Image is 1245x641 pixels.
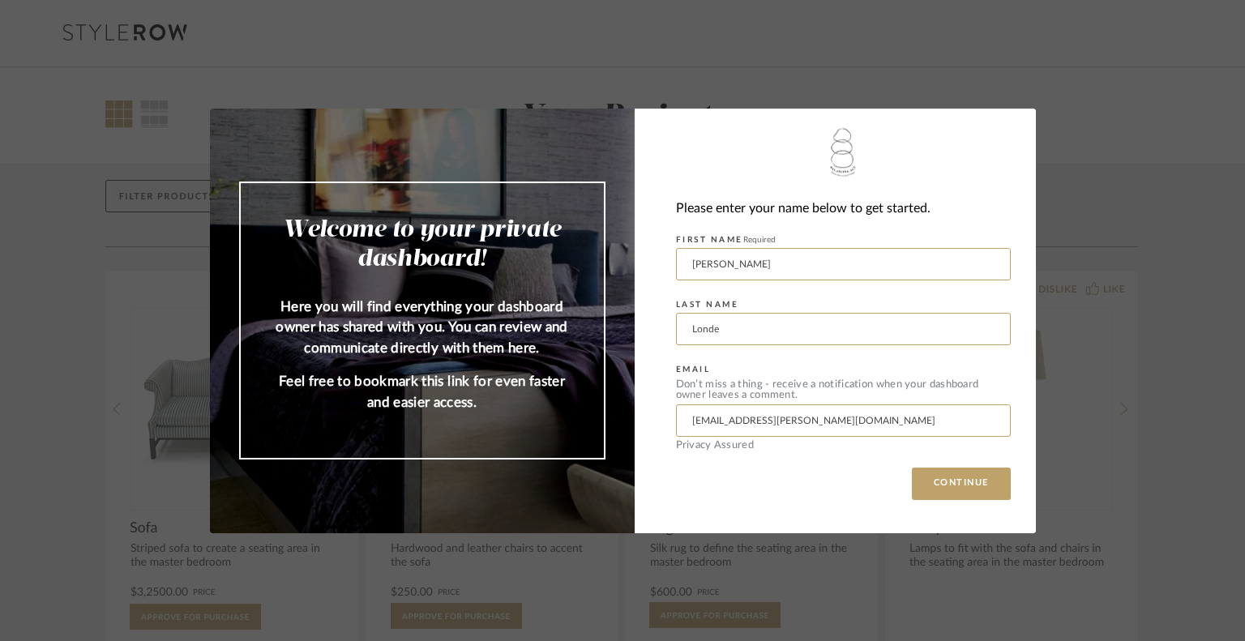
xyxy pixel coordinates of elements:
p: Here you will find everything your dashboard owner has shared with you. You can review and commun... [273,297,571,359]
span: Required [743,236,776,244]
label: FIRST NAME [676,235,776,245]
label: LAST NAME [676,300,739,310]
input: Enter First Name [676,248,1011,280]
button: CONTINUE [912,468,1011,500]
input: Enter Email [676,404,1011,437]
input: Enter Last Name [676,313,1011,345]
h2: Welcome to your private dashboard! [273,216,571,274]
div: Please enter your name below to get started. [676,198,1011,220]
p: Feel free to bookmark this link for even faster and easier access. [273,371,571,412]
div: Privacy Assured [676,440,1011,451]
label: EMAIL [676,365,711,374]
div: Don’t miss a thing - receive a notification when your dashboard owner leaves a comment. [676,379,1011,400]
